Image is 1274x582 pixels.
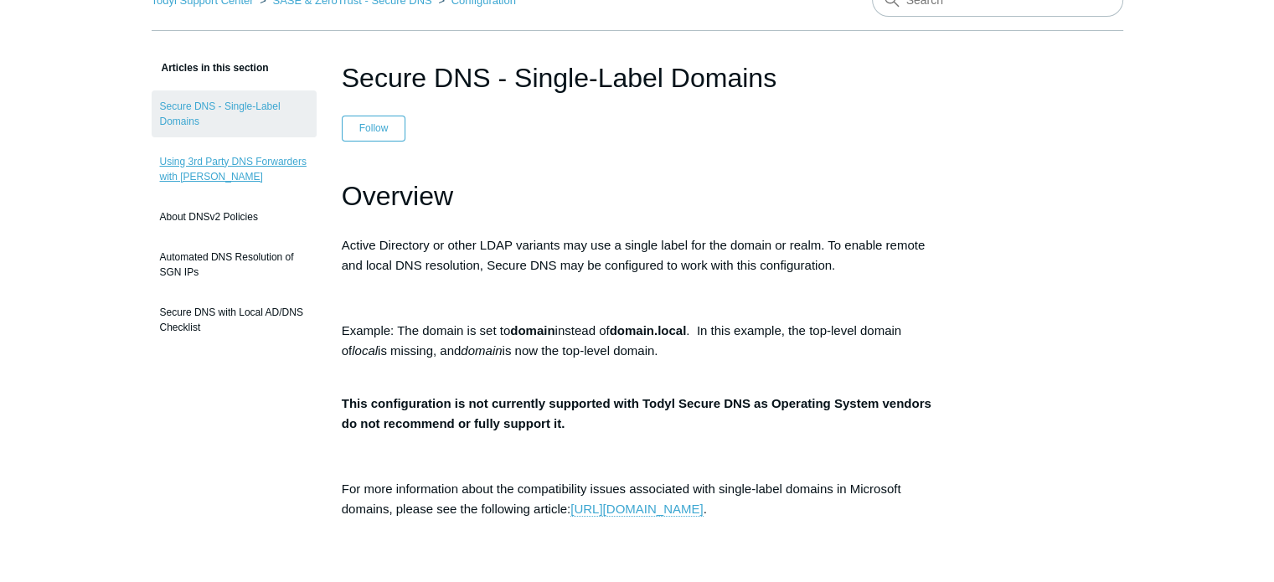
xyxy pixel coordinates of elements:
[610,323,687,337] strong: domain.local
[510,323,554,337] strong: domain
[461,343,502,358] em: domain
[152,146,317,193] a: Using 3rd Party DNS Forwarders with [PERSON_NAME]
[342,175,933,218] h1: Overview
[570,502,703,517] a: [URL][DOMAIN_NAME]
[152,62,269,74] span: Articles in this section
[342,479,933,519] p: For more information about the compatibility issues associated with single-label domains in Micro...
[352,343,378,358] em: local
[152,201,317,233] a: About DNSv2 Policies
[152,90,317,137] a: Secure DNS - Single-Label Domains
[152,296,317,343] a: Secure DNS with Local AD/DNS Checklist
[342,396,931,430] strong: This configuration is not currently supported with Todyl Secure DNS as Operating System vendors d...
[342,321,933,381] p: Example: The domain is set to instead of . In this example, the top-level domain of is missing, a...
[342,58,933,98] h1: Secure DNS - Single-Label Domains
[342,235,933,276] p: Active Directory or other LDAP variants may use a single label for the domain or realm. To enable...
[342,116,406,141] button: Follow Article
[152,241,317,288] a: Automated DNS Resolution of SGN IPs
